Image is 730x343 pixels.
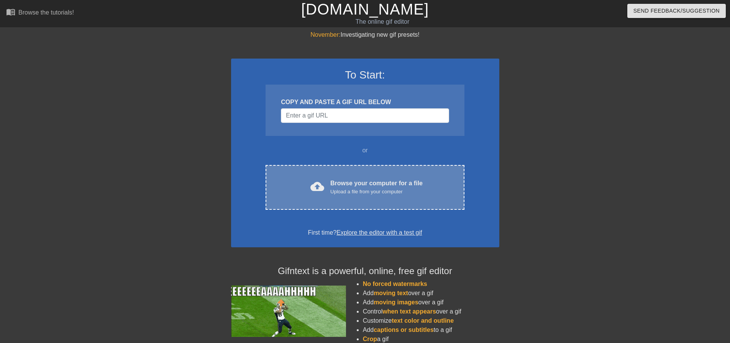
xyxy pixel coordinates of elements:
[633,6,720,16] span: Send Feedback/Suggestion
[363,289,499,298] li: Add over a gif
[301,1,429,18] a: [DOMAIN_NAME]
[241,228,489,237] div: First time?
[247,17,518,26] div: The online gif editor
[281,108,449,123] input: Username
[363,307,499,316] li: Control over a gif
[241,69,489,82] h3: To Start:
[18,9,74,16] div: Browse the tutorials!
[231,30,499,39] div: Investigating new gif presets!
[251,146,479,155] div: or
[627,4,726,18] button: Send Feedback/Suggestion
[382,308,436,315] span: when text appears
[281,98,449,107] div: COPY AND PASTE A GIF URL BELOW
[6,7,15,16] span: menu_book
[363,316,499,325] li: Customize
[330,179,423,196] div: Browse your computer for a file
[363,281,427,287] span: No forced watermarks
[336,229,422,236] a: Explore the editor with a test gif
[310,31,340,38] span: November:
[363,325,499,335] li: Add to a gif
[310,180,324,193] span: cloud_upload
[231,286,346,337] img: football_small.gif
[374,327,433,333] span: captions or subtitles
[374,290,408,296] span: moving text
[374,299,418,305] span: moving images
[231,266,499,277] h4: Gifntext is a powerful, online, free gif editor
[392,317,454,324] span: text color and outline
[363,336,377,342] span: Crop
[330,188,423,196] div: Upload a file from your computer
[363,298,499,307] li: Add over a gif
[6,7,74,19] a: Browse the tutorials!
